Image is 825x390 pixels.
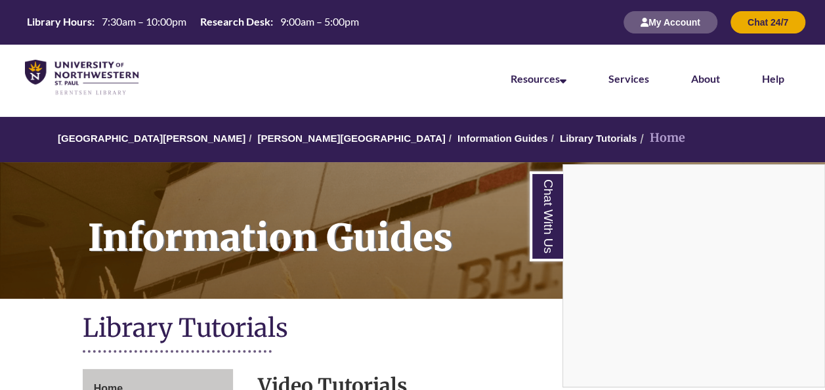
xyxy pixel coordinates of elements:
[762,72,784,85] a: Help
[25,60,138,96] img: UNWSP Library Logo
[530,171,563,261] a: Chat With Us
[511,72,566,85] a: Resources
[691,72,720,85] a: About
[562,164,825,387] div: Chat With Us
[608,72,649,85] a: Services
[563,165,824,387] iframe: Chat Widget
